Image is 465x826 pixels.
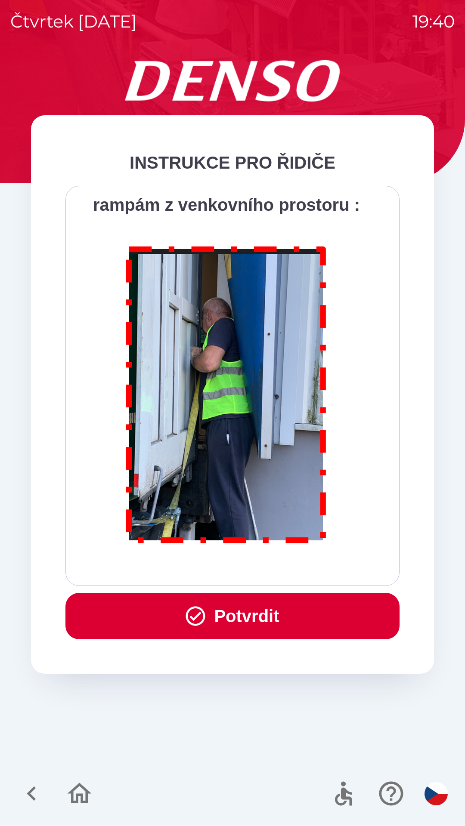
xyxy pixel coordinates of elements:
[31,60,434,102] img: Logo
[65,150,400,176] div: INSTRUKCE PRO ŘIDIČE
[10,9,137,34] p: čtvrtek [DATE]
[116,235,337,551] img: M8MNayrTL6gAAAABJRU5ErkJggg==
[412,9,455,34] p: 19:40
[65,593,400,639] button: Potvrdit
[425,782,448,805] img: cs flag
